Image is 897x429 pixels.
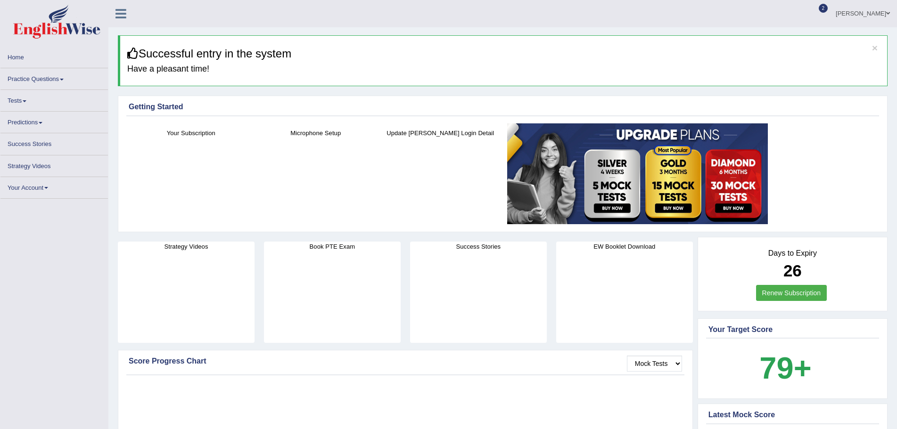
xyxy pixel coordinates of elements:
[756,285,827,301] a: Renew Subscription
[127,65,880,74] h4: Have a pleasant time!
[872,43,878,53] button: ×
[129,101,877,113] div: Getting Started
[556,242,693,251] h4: EW Booklet Download
[133,128,248,138] h4: Your Subscription
[819,4,828,13] span: 2
[258,128,373,138] h4: Microphone Setup
[383,128,498,138] h4: Update [PERSON_NAME] Login Detail
[708,324,877,335] div: Your Target Score
[410,242,547,251] h4: Success Stories
[708,409,877,421] div: Latest Mock Score
[118,242,255,251] h4: Strategy Videos
[783,261,802,280] b: 26
[129,356,682,367] div: Score Progress Chart
[0,90,108,108] a: Tests
[0,68,108,87] a: Practice Questions
[0,177,108,195] a: Your Account
[127,48,880,60] h3: Successful entry in the system
[0,133,108,152] a: Success Stories
[759,351,811,385] b: 79+
[708,249,877,258] h4: Days to Expiry
[264,242,401,251] h4: Book PTE Exam
[0,155,108,174] a: Strategy Videos
[507,123,768,224] img: small5.jpg
[0,47,108,65] a: Home
[0,112,108,130] a: Predictions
